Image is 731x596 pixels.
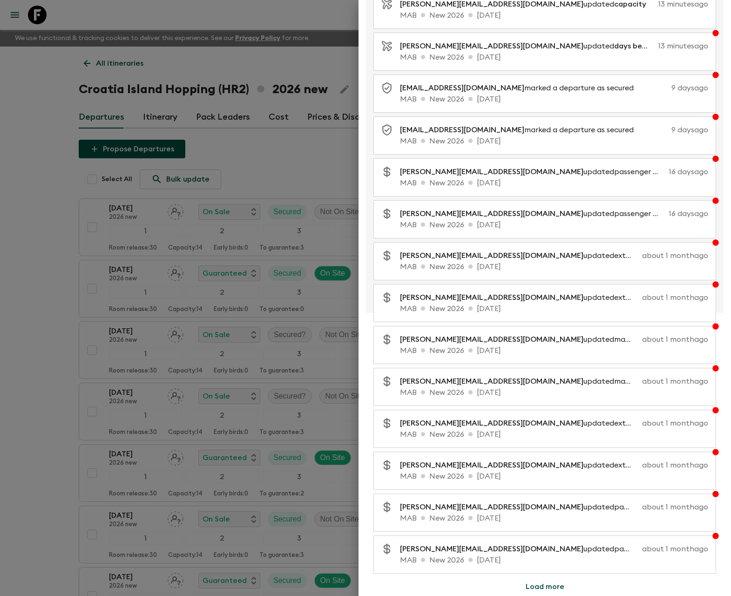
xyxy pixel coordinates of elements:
p: MAB New 2026 [DATE] [400,94,708,105]
span: [EMAIL_ADDRESS][DOMAIN_NAME] [400,84,524,92]
p: updated mandatory costs [400,334,638,345]
p: updated extras costs [400,250,638,261]
p: MAB New 2026 [DATE] [400,219,708,230]
p: MAB New 2026 [DATE] [400,387,708,398]
button: Load more [514,577,575,596]
p: updated mandatory costs [400,376,638,387]
span: [PERSON_NAME][EMAIL_ADDRESS][DOMAIN_NAME] [400,545,583,553]
p: updated passenger costs [400,543,638,555]
span: [PERSON_NAME][EMAIL_ADDRESS][DOMAIN_NAME] [400,0,583,8]
p: about 1 month ago [642,250,708,261]
p: MAB New 2026 [DATE] [400,513,708,524]
span: [PERSON_NAME][EMAIL_ADDRESS][DOMAIN_NAME] [400,461,583,469]
p: updated extras costs [400,292,638,303]
p: MAB New 2026 [DATE] [400,177,708,189]
span: [PERSON_NAME][EMAIL_ADDRESS][DOMAIN_NAME] [400,420,583,427]
p: about 1 month ago [642,292,708,303]
span: capacity [614,0,646,8]
span: [EMAIL_ADDRESS][DOMAIN_NAME] [400,126,524,134]
p: about 1 month ago [642,501,708,513]
span: [PERSON_NAME][EMAIL_ADDRESS][DOMAIN_NAME] [400,336,583,343]
p: 13 minutes ago [658,41,708,52]
p: about 1 month ago [642,334,708,345]
span: [PERSON_NAME][EMAIL_ADDRESS][DOMAIN_NAME] [400,294,583,301]
p: MAB New 2026 [DATE] [400,429,708,440]
p: MAB New 2026 [DATE] [400,261,708,272]
span: [PERSON_NAME][EMAIL_ADDRESS][DOMAIN_NAME] [400,42,583,50]
p: updated passenger costs [400,208,665,219]
p: about 1 month ago [642,543,708,555]
span: [PERSON_NAME][EMAIL_ADDRESS][DOMAIN_NAME] [400,252,583,259]
p: MAB New 2026 [DATE] [400,52,708,63]
p: about 1 month ago [642,460,708,471]
p: updated extras costs [400,460,638,471]
p: 16 days ago [669,166,708,177]
p: MAB New 2026 [DATE] [400,303,708,314]
p: MAB New 2026 [DATE] [400,345,708,356]
span: days before departure for EB [614,42,720,50]
p: updated extras costs [400,418,638,429]
p: MAB New 2026 [DATE] [400,471,708,482]
p: 9 days ago [645,124,708,135]
p: MAB New 2026 [DATE] [400,135,708,147]
p: updated passenger costs [400,501,638,513]
p: about 1 month ago [642,376,708,387]
p: MAB New 2026 [DATE] [400,555,708,566]
p: updated passenger costs [400,166,665,177]
span: [PERSON_NAME][EMAIL_ADDRESS][DOMAIN_NAME] [400,378,583,385]
p: updated [400,41,655,52]
span: [PERSON_NAME][EMAIL_ADDRESS][DOMAIN_NAME] [400,210,583,217]
span: [PERSON_NAME][EMAIL_ADDRESS][DOMAIN_NAME] [400,168,583,176]
p: 9 days ago [645,82,708,94]
p: marked a departure as secured [400,82,641,94]
p: 16 days ago [669,208,708,219]
span: [PERSON_NAME][EMAIL_ADDRESS][DOMAIN_NAME] [400,503,583,511]
p: about 1 month ago [642,418,708,429]
p: marked a departure as secured [400,124,641,135]
p: MAB New 2026 [DATE] [400,10,708,21]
